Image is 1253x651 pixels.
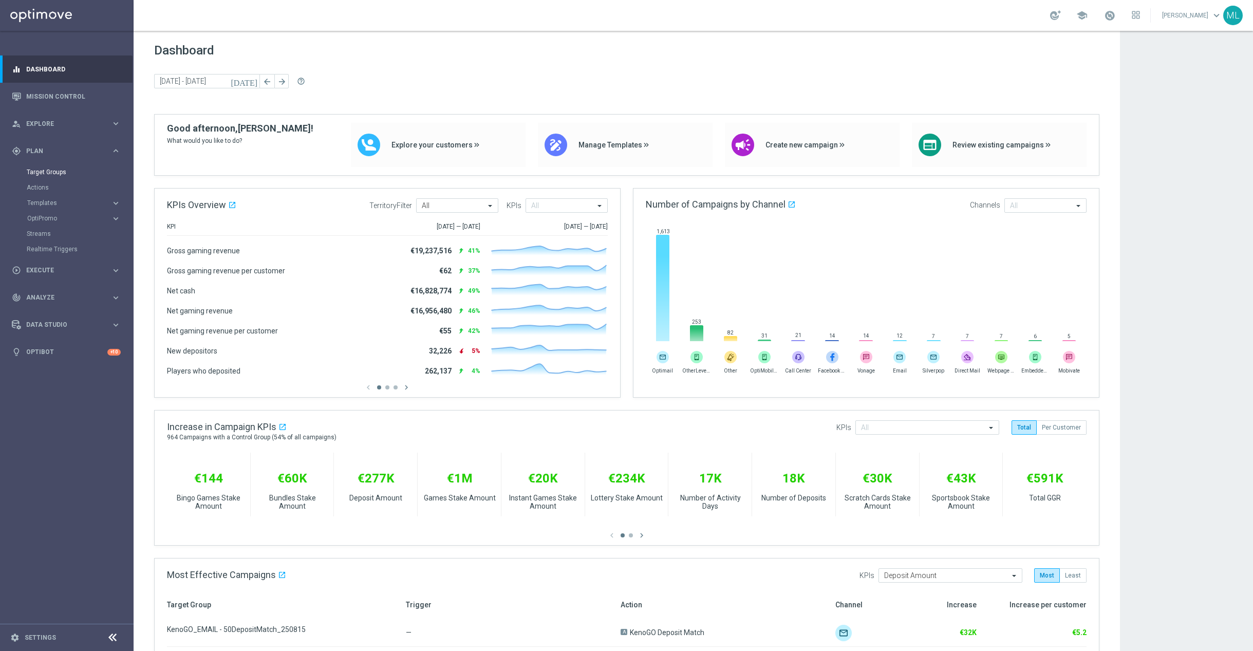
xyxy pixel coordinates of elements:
i: keyboard_arrow_right [111,266,121,275]
div: Analyze [12,293,111,302]
i: keyboard_arrow_right [111,293,121,303]
button: person_search Explore keyboard_arrow_right [11,120,121,128]
i: person_search [12,119,21,128]
div: Plan [12,146,111,156]
div: Dashboard [12,55,121,83]
button: Data Studio keyboard_arrow_right [11,321,121,329]
a: Mission Control [26,83,121,110]
i: keyboard_arrow_right [111,119,121,128]
i: keyboard_arrow_right [111,146,121,156]
button: Mission Control [11,92,121,101]
i: settings [10,633,20,642]
div: Data Studio [12,320,111,329]
a: Settings [25,635,56,641]
button: OptiPromo keyboard_arrow_right [27,214,121,222]
div: Mission Control [12,83,121,110]
div: Target Groups [27,164,133,180]
span: Data Studio [26,322,111,328]
div: OptiPromo [27,211,133,226]
i: lightbulb [12,347,21,357]
a: Streams [27,230,107,238]
button: lightbulb Optibot +10 [11,348,121,356]
div: Execute [12,266,111,275]
i: keyboard_arrow_right [111,320,121,330]
div: +10 [107,349,121,356]
div: Streams [27,226,133,241]
i: equalizer [12,65,21,74]
button: track_changes Analyze keyboard_arrow_right [11,293,121,302]
a: Actions [27,183,107,192]
i: keyboard_arrow_right [111,214,121,224]
button: gps_fixed Plan keyboard_arrow_right [11,147,121,155]
button: play_circle_outline Execute keyboard_arrow_right [11,266,121,274]
span: keyboard_arrow_down [1211,10,1222,21]
div: Actions [27,180,133,195]
i: track_changes [12,293,21,302]
button: equalizer Dashboard [11,65,121,73]
div: OptiPromo [27,215,111,221]
button: Templates keyboard_arrow_right [27,199,121,207]
div: Optibot [12,339,121,366]
i: gps_fixed [12,146,21,156]
a: Target Groups [27,168,107,176]
a: Dashboard [26,55,121,83]
i: play_circle_outline [12,266,21,275]
div: Templates [27,200,111,206]
a: Optibot [26,339,107,366]
span: Templates [27,200,101,206]
i: keyboard_arrow_right [111,198,121,208]
span: Execute [26,267,111,273]
a: [PERSON_NAME]keyboard_arrow_down [1161,8,1223,23]
a: Realtime Triggers [27,245,107,253]
div: Realtime Triggers [27,241,133,257]
div: Templates [27,195,133,211]
span: Plan [26,148,111,154]
span: school [1076,10,1088,21]
div: Explore [12,119,111,128]
span: Explore [26,121,111,127]
span: OptiPromo [27,215,101,221]
span: Analyze [26,294,111,301]
div: ML [1223,6,1243,25]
